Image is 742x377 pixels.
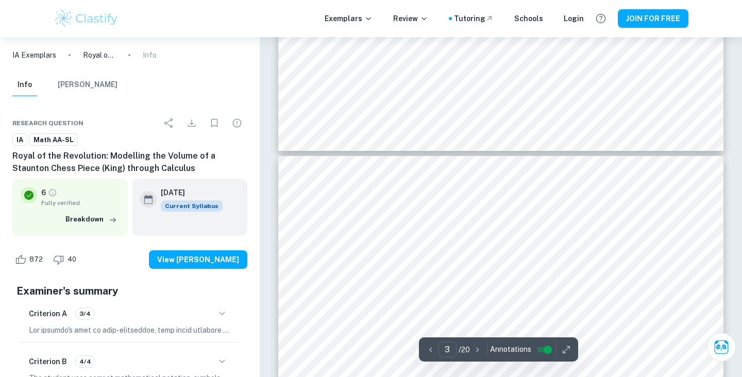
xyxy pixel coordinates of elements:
p: / 20 [459,344,470,355]
span: Current Syllabus [161,200,223,212]
span: 4/4 [76,357,95,366]
p: Royal of the Revolution: Modelling the Volume of a Staunton Chess Piece (King) through Calculus [83,49,116,61]
span: IA [13,135,27,145]
span: 40 [62,254,82,265]
div: Download [181,113,202,133]
div: Share [159,113,179,133]
p: Exemplars [325,13,373,24]
span: 3/4 [76,309,94,318]
p: Review [393,13,428,24]
div: Report issue [227,113,247,133]
span: 872 [24,254,48,265]
button: View [PERSON_NAME] [149,250,247,269]
p: 6 [41,187,46,198]
a: IA Exemplars [12,49,56,61]
h6: Criterion A [29,308,67,319]
img: Clastify logo [54,8,119,29]
a: Schools [514,13,543,24]
a: Login [564,13,584,24]
p: Info [143,49,157,61]
button: Breakdown [63,212,120,227]
button: Ask Clai [707,333,736,362]
span: Math AA-SL [30,135,77,145]
h6: Royal of the Revolution: Modelling the Volume of a Staunton Chess Piece (King) through Calculus [12,150,247,175]
button: [PERSON_NAME] [58,74,117,96]
span: Annotations [490,344,531,355]
p: Lor ipsumdo's amet co adip-elitseddoe, temp incid utlabore etdolorem al enimadminimv, quis, nos e... [29,324,231,336]
a: Tutoring [454,13,494,24]
div: This exemplar is based on the current syllabus. Feel free to refer to it for inspiration/ideas wh... [161,200,223,212]
h6: [DATE] [161,187,214,198]
a: Grade fully verified [48,188,57,197]
div: Like [12,251,48,268]
button: Info [12,74,37,96]
h5: Examiner's summary [16,283,243,299]
span: Research question [12,118,83,128]
h6: Criterion B [29,356,67,367]
span: Fully verified [41,198,120,208]
div: Bookmark [204,113,225,133]
button: Help and Feedback [592,10,610,27]
a: Math AA-SL [29,133,78,146]
button: JOIN FOR FREE [618,9,688,28]
div: Dislike [50,251,82,268]
a: IA [12,133,27,146]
